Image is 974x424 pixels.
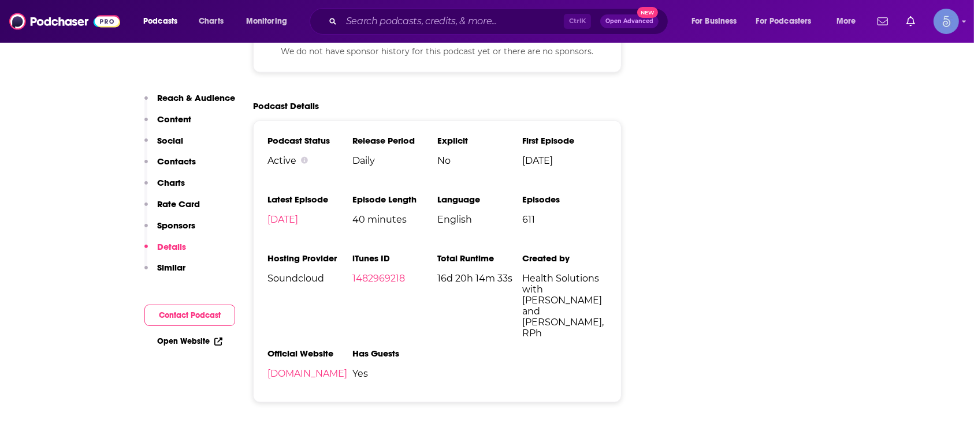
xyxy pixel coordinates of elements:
[267,45,607,58] p: We do not have sponsor history for this podcast yet or there are no sponsors.
[267,214,298,225] a: [DATE]
[144,220,195,241] button: Sponsors
[144,305,235,326] button: Contact Podcast
[157,156,196,167] p: Contacts
[692,13,737,29] span: For Business
[144,241,186,262] button: Details
[144,156,196,177] button: Contacts
[352,273,405,284] a: 1482969218
[352,348,437,359] h3: Has Guests
[934,9,959,34] button: Show profile menu
[199,13,224,29] span: Charts
[522,253,607,264] h3: Created by
[157,177,185,188] p: Charts
[352,368,437,379] span: Yes
[437,155,522,166] span: No
[522,214,607,225] span: 611
[157,198,200,209] p: Rate Card
[934,9,959,34] span: Logged in as Spiral5-G1
[352,194,437,205] h3: Episode Length
[341,12,564,31] input: Search podcasts, credits, & more...
[144,262,185,283] button: Similar
[238,12,302,31] button: open menu
[157,336,222,346] a: Open Website
[522,194,607,205] h3: Episodes
[135,12,192,31] button: open menu
[144,114,191,135] button: Content
[837,13,856,29] span: More
[157,92,235,103] p: Reach & Audience
[157,220,195,231] p: Sponsors
[522,155,607,166] span: [DATE]
[637,7,658,18] span: New
[683,12,752,31] button: open menu
[144,177,185,198] button: Charts
[253,100,319,111] h2: Podcast Details
[191,12,231,31] a: Charts
[267,368,347,379] a: [DOMAIN_NAME]
[352,155,437,166] span: Daily
[756,13,812,29] span: For Podcasters
[902,12,920,31] a: Show notifications dropdown
[267,155,352,166] div: Active
[437,253,522,264] h3: Total Runtime
[828,12,871,31] button: open menu
[267,273,352,284] span: Soundcloud
[321,8,679,35] div: Search podcasts, credits, & more...
[437,273,522,284] span: 16d 20h 14m 33s
[267,348,352,359] h3: Official Website
[157,262,185,273] p: Similar
[267,253,352,264] h3: Hosting Provider
[267,194,352,205] h3: Latest Episode
[157,241,186,252] p: Details
[564,14,591,29] span: Ctrl K
[144,92,235,114] button: Reach & Audience
[9,10,120,32] img: Podchaser - Follow, Share and Rate Podcasts
[522,135,607,146] h3: First Episode
[144,198,200,220] button: Rate Card
[267,135,352,146] h3: Podcast Status
[437,214,522,225] span: English
[246,13,287,29] span: Monitoring
[522,273,607,339] span: Health Solutions with [PERSON_NAME] and [PERSON_NAME], RPh
[352,135,437,146] h3: Release Period
[437,194,522,205] h3: Language
[934,9,959,34] img: User Profile
[144,135,183,156] button: Social
[873,12,893,31] a: Show notifications dropdown
[352,214,437,225] span: 40 minutes
[143,13,177,29] span: Podcasts
[352,253,437,264] h3: iTunes ID
[157,114,191,125] p: Content
[605,18,653,24] span: Open Advanced
[157,135,183,146] p: Social
[600,14,659,28] button: Open AdvancedNew
[749,12,828,31] button: open menu
[437,135,522,146] h3: Explicit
